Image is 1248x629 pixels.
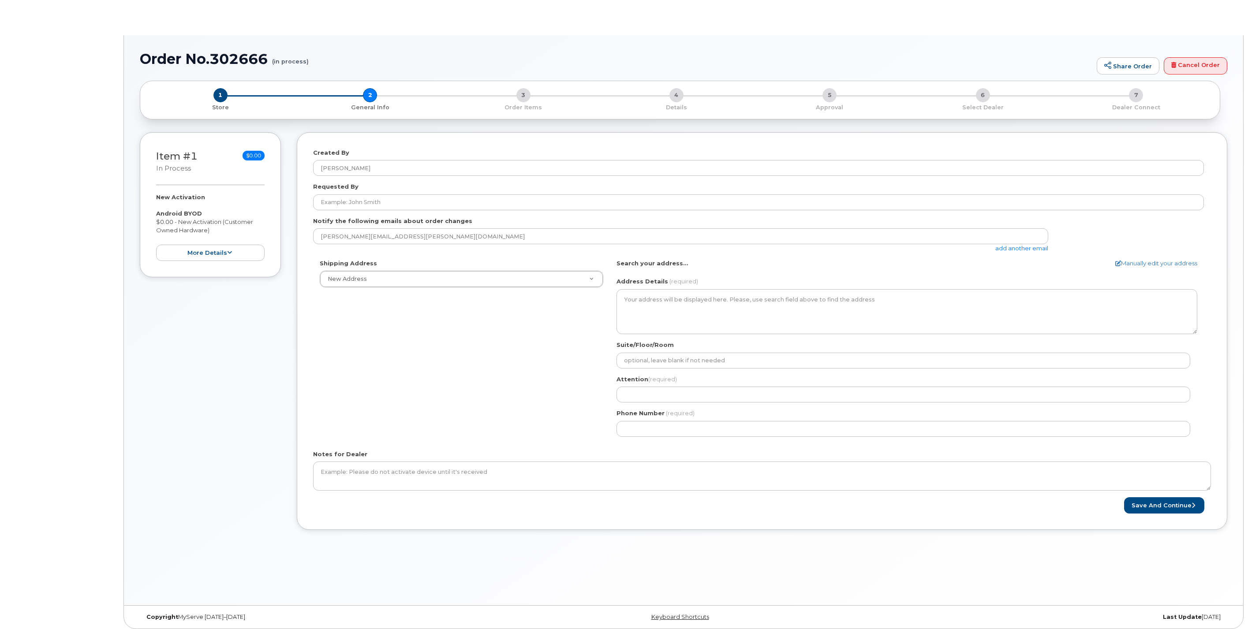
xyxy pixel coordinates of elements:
[666,409,695,417] span: (required)
[313,194,1204,210] input: Example: John Smith
[313,228,1048,244] input: Example: john@appleseed.com
[320,259,377,268] label: Shipping Address
[156,151,198,173] h3: Item #1
[140,614,502,621] div: MyServe [DATE]–[DATE]
[617,341,674,349] label: Suite/Floor/Room
[313,149,349,157] label: Created By
[617,277,668,286] label: Address Details
[1097,57,1159,75] a: Share Order
[156,245,265,261] button: more details
[617,375,677,383] label: Attention
[156,210,202,217] strong: Android BYOD
[147,102,293,112] a: 1 Store
[156,193,265,261] div: $0.00 - New Activation (Customer Owned Hardware)
[617,353,1190,368] input: optional, leave blank if not needed
[617,409,665,417] label: Phone Number
[865,614,1227,621] div: [DATE]
[140,51,1092,67] h1: Order No.302666
[146,614,178,620] strong: Copyright
[313,450,367,458] label: Notes for Dealer
[995,245,1048,252] a: add another email
[243,151,265,160] span: $0.00
[617,259,688,268] label: Search your address...
[1163,614,1202,620] strong: Last Update
[313,217,472,225] label: Notify the following emails about order changes
[1164,57,1227,75] a: Cancel Order
[669,278,698,285] span: (required)
[156,164,191,172] small: in process
[156,194,205,201] strong: New Activation
[328,275,367,282] span: New Address
[313,182,359,191] label: Requested By
[648,376,677,383] span: (required)
[151,104,290,112] p: Store
[213,88,228,102] span: 1
[1115,259,1197,268] a: Manually edit your address
[272,51,309,65] small: (in process)
[1124,497,1204,514] button: Save and Continue
[320,271,603,287] a: New Address
[651,614,709,620] a: Keyboard Shortcuts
